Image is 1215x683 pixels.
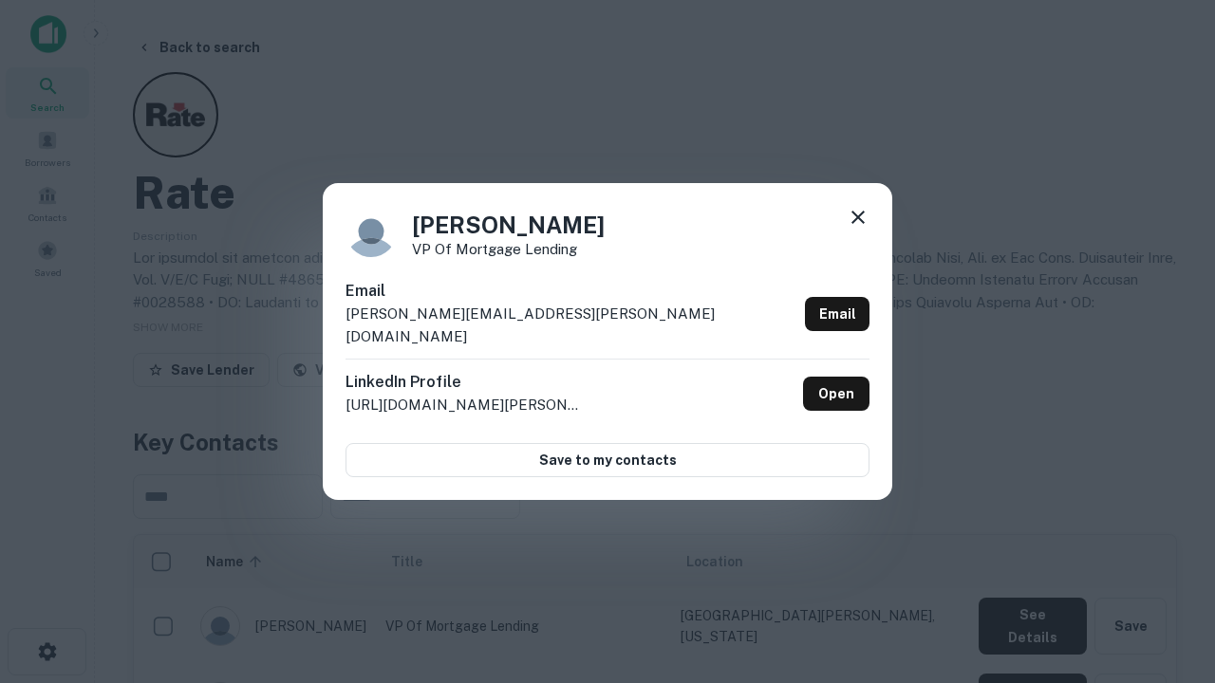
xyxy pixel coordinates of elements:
a: Email [805,297,869,331]
button: Save to my contacts [346,443,869,477]
h6: LinkedIn Profile [346,371,583,394]
p: [PERSON_NAME][EMAIL_ADDRESS][PERSON_NAME][DOMAIN_NAME] [346,303,797,347]
h4: [PERSON_NAME] [412,208,605,242]
img: 9c8pery4andzj6ohjkjp54ma2 [346,206,397,257]
p: [URL][DOMAIN_NAME][PERSON_NAME] [346,394,583,416]
iframe: Chat Widget [1120,471,1215,562]
p: VP of Mortgage Lending [412,242,605,256]
h6: Email [346,280,797,303]
a: Open [803,377,869,411]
